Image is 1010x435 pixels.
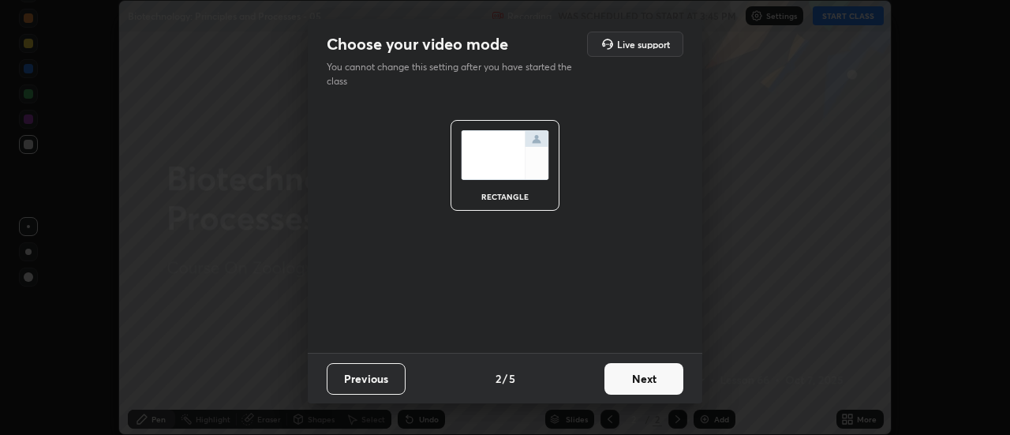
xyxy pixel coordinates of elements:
img: normalScreenIcon.ae25ed63.svg [461,130,549,180]
h5: Live support [617,39,670,49]
h4: 5 [509,370,515,387]
h2: Choose your video mode [327,34,508,54]
div: rectangle [473,193,537,201]
button: Next [604,363,683,395]
p: You cannot change this setting after you have started the class [327,60,582,88]
button: Previous [327,363,406,395]
h4: / [503,370,507,387]
h4: 2 [496,370,501,387]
